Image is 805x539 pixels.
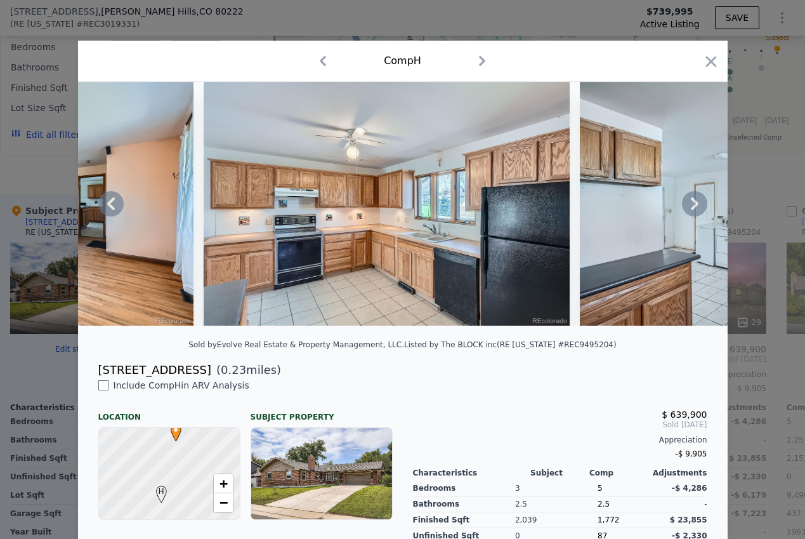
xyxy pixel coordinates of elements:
div: Comp H [384,53,421,69]
div: H [153,486,160,493]
span: -$ 9,905 [675,449,707,458]
div: Sold by Evolve Real Estate & Property Management, LLC . [188,340,404,349]
div: Subject Property [251,402,393,422]
span: $ 639,900 [662,409,707,420]
span: H [153,486,170,497]
img: Property Img [204,82,570,326]
a: Zoom in [214,474,233,493]
span: ( miles) [211,361,281,379]
div: Characteristics [413,468,531,478]
div: Adjustments [648,468,707,478]
div: 3 [515,481,598,496]
span: -$ 4,286 [672,484,707,493]
span: 1,772 [598,516,619,524]
span: + [219,476,227,491]
div: Comp [589,468,648,478]
div: - [656,496,707,512]
div: 2.5 [598,496,656,512]
span: 5 [598,484,603,493]
div: Subject [530,468,589,478]
div: Bathrooms [413,496,515,512]
div: Finished Sqft [413,512,515,528]
a: Zoom out [214,493,233,512]
span: 0.23 [221,363,246,376]
div: 2,039 [515,512,598,528]
div: [STREET_ADDRESS] [98,361,211,379]
span: Sold [DATE] [413,420,707,430]
span: $ 23,855 [670,516,707,524]
span: Include Comp H in ARV Analysis [108,380,254,390]
div: • [167,424,175,432]
div: Listed by The BLOCK inc (RE [US_STATE] #REC9495204) [404,340,617,349]
div: Bedrooms [413,481,515,496]
div: Appreciation [413,435,707,445]
span: • [167,420,185,439]
div: Location [98,402,240,422]
div: 2.5 [515,496,598,512]
span: − [219,495,227,510]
